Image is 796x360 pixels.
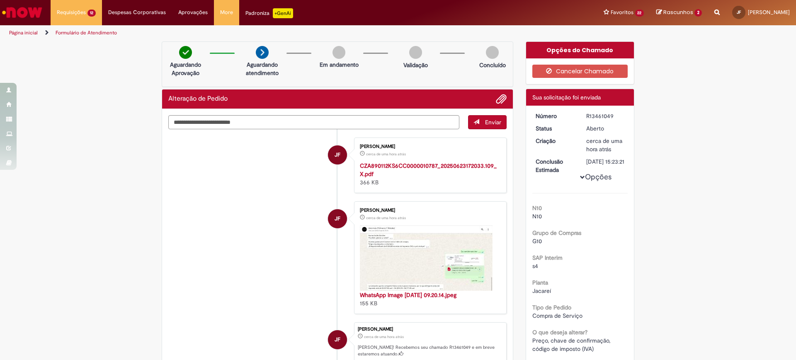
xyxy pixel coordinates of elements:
div: Aberto [586,124,625,133]
img: img-circle-grey.png [409,46,422,59]
span: More [220,8,233,17]
span: 2 [694,9,702,17]
span: s4 [532,262,538,270]
div: Opções do Chamado [526,42,634,58]
b: O que deseja alterar? [532,329,587,336]
span: JF [737,10,741,15]
span: 12 [87,10,96,17]
span: cerca de uma hora atrás [364,334,404,339]
div: R13461049 [586,112,625,120]
div: Jose Carlos Dos Santos Filho [328,209,347,228]
b: Grupo de Compras [532,229,581,237]
span: cerca de uma hora atrás [586,137,622,153]
span: cerca de uma hora atrás [366,215,406,220]
div: Jose Carlos Dos Santos Filho [328,145,347,164]
time: 29/08/2025 09:22:41 [366,215,406,220]
span: Requisições [57,8,86,17]
b: N10 [532,204,542,212]
time: 29/08/2025 09:23:18 [364,334,404,339]
dt: Status [529,124,580,133]
div: 29/08/2025 09:23:18 [586,137,625,153]
span: JF [335,209,340,229]
a: CZA890112KS6CC0000010787_20250623172033.109_X.pdf [360,162,497,178]
img: arrow-next.png [256,46,269,59]
div: [PERSON_NAME] [358,327,502,332]
p: [PERSON_NAME]! Recebemos seu chamado R13461049 e em breve estaremos atuando. [358,344,502,357]
span: Preço, chave de confirmação, código de imposto (IVA) [532,337,612,353]
button: Enviar [468,115,507,129]
img: ServiceNow [1,4,44,21]
div: 366 KB [360,162,498,186]
div: Jose Carlos Dos Santos Filho [328,330,347,349]
b: SAP Interim [532,254,563,261]
span: N10 [532,213,542,220]
p: Aguardando Aprovação [165,60,206,77]
img: img-circle-grey.png [332,46,345,59]
p: +GenAi [273,8,293,18]
a: Página inicial [9,29,38,36]
div: [PERSON_NAME] [360,208,498,213]
dt: Criação [529,137,580,145]
button: Adicionar anexos [496,94,507,104]
span: Favoritos [611,8,633,17]
p: Validação [403,61,428,69]
span: Rascunhos [663,8,693,16]
b: Planta [532,279,548,286]
button: Cancelar Chamado [532,65,628,78]
p: Concluído [479,61,506,69]
div: 155 KB [360,291,498,307]
p: Aguardando atendimento [242,60,282,77]
span: cerca de uma hora atrás [366,152,406,157]
div: Padroniza [245,8,293,18]
dt: Número [529,112,580,120]
b: Tipo de Pedido [532,304,571,311]
p: Em andamento [320,60,359,69]
img: check-circle-green.png [179,46,192,59]
dt: Conclusão Estimada [529,157,580,174]
ul: Trilhas de página [6,25,524,41]
span: Compra de Serviço [532,312,582,319]
div: [PERSON_NAME] [360,144,498,149]
span: Jacareí [532,287,551,295]
span: Sua solicitação foi enviada [532,94,601,101]
span: JF [335,145,340,165]
a: WhatsApp Image [DATE] 09.20.14.jpeg [360,291,456,299]
span: Aprovações [178,8,208,17]
span: Enviar [485,118,501,126]
span: [PERSON_NAME] [748,9,790,16]
a: Rascunhos [656,9,702,17]
h2: Alteração de Pedido Histórico de tíquete [168,95,228,103]
textarea: Digite sua mensagem aqui... [168,115,459,130]
a: Formulário de Atendimento [56,29,117,36]
span: JF [335,330,340,350]
time: 29/08/2025 09:23:12 [366,152,406,157]
span: 22 [635,10,644,17]
div: [DATE] 15:23:21 [586,157,625,166]
img: img-circle-grey.png [486,46,499,59]
span: Despesas Corporativas [108,8,166,17]
span: G10 [532,237,542,245]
